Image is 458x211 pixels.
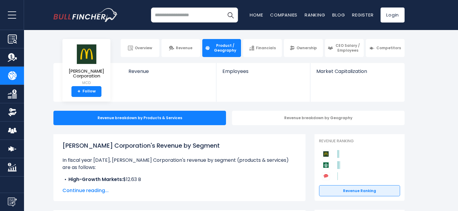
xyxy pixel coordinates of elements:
a: +Follow [71,86,101,97]
span: Revenue [128,68,210,74]
img: McDonald's Corporation competitors logo [322,150,330,158]
a: Competitors [366,39,405,57]
img: bullfincher logo [53,8,118,22]
li: $12.63 B [62,176,297,183]
img: Starbucks Corporation competitors logo [322,161,330,169]
img: Ownership [8,108,17,117]
h1: [PERSON_NAME] Corporation's Revenue by Segment [62,141,297,150]
a: Revenue [161,39,200,57]
a: Market Capitalization [310,63,404,84]
small: MCD [67,80,106,86]
a: Companies [270,12,297,18]
a: Blog [332,12,345,18]
a: CEO Salary / Employees [325,39,364,57]
span: Competitors [376,46,401,50]
b: High-Growth Markets: [68,176,123,183]
a: [PERSON_NAME] Corporation MCD [67,44,106,86]
img: Yum! Brands competitors logo [322,172,330,180]
a: Revenue [122,63,216,84]
p: Revenue Ranking [319,139,400,144]
button: Search [223,8,238,23]
a: Overview [121,39,159,57]
span: Employees [222,68,304,74]
a: Ranking [305,12,325,18]
a: Register [352,12,373,18]
span: Ownership [297,46,317,50]
a: Product / Geography [202,39,241,57]
span: Financials [256,46,276,50]
a: Employees [216,63,310,84]
span: Overview [135,46,152,50]
a: Financials [243,39,282,57]
div: Revenue breakdown by Geography [232,111,405,125]
a: Home [250,12,263,18]
a: Revenue Ranking [319,185,400,197]
a: Ownership [284,39,323,57]
span: Revenue [176,46,192,50]
div: Revenue breakdown by Products & Services [53,111,226,125]
a: Go to homepage [53,8,118,22]
span: [PERSON_NAME] Corporation [67,69,106,79]
p: In fiscal year [DATE], [PERSON_NAME] Corporation's revenue by segment (products & services) are a... [62,157,297,171]
span: Product / Geography [212,43,238,53]
a: Login [381,8,405,23]
span: Continue reading... [62,187,297,194]
strong: + [77,89,80,94]
span: CEO Salary / Employees [335,43,361,53]
span: Market Capitalization [316,68,398,74]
